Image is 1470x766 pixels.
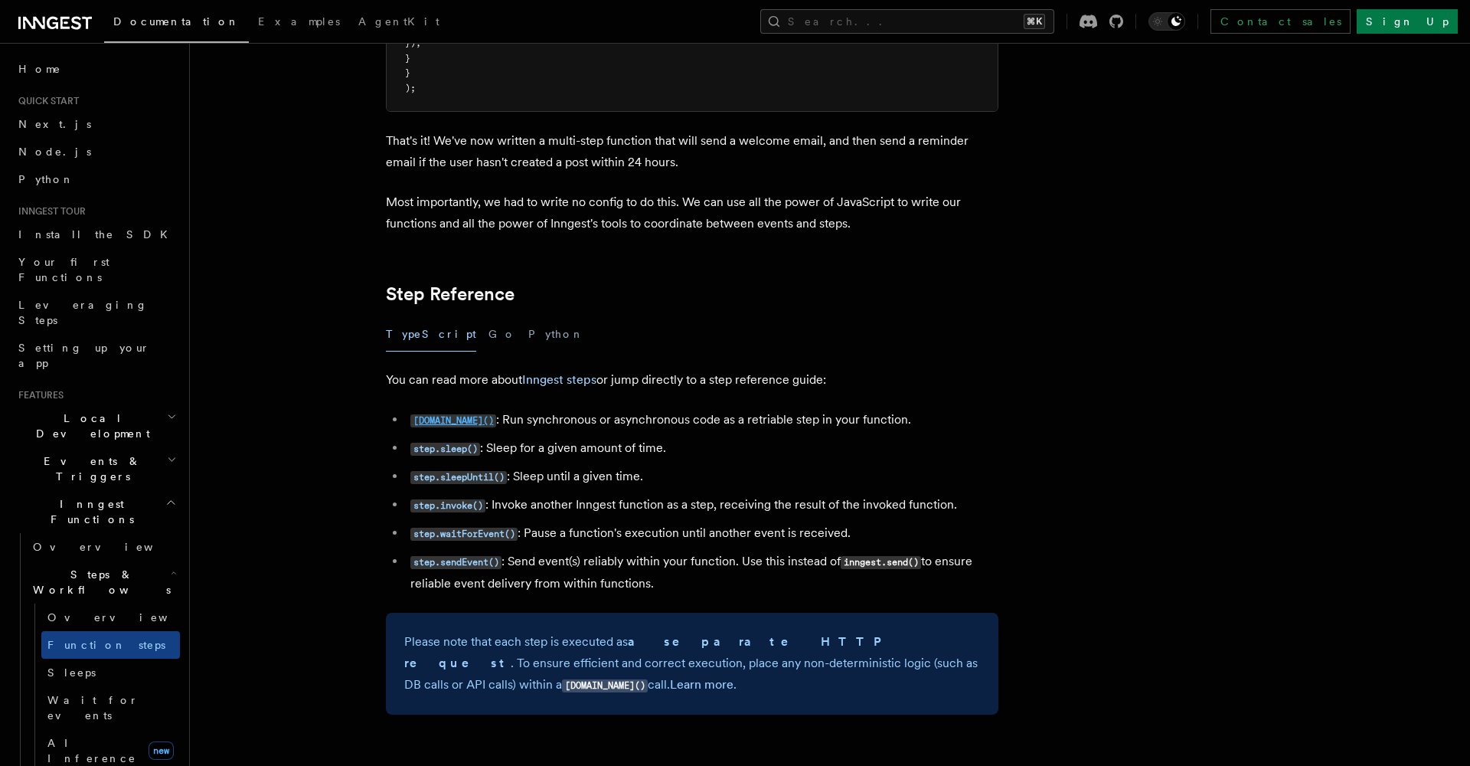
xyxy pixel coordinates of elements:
a: step.waitForEvent() [410,525,518,540]
code: [DOMAIN_NAME]() [410,414,496,427]
a: Step Reference [386,283,514,305]
span: Features [12,389,64,401]
a: Sleeps [41,659,180,686]
a: step.sleepUntil() [410,469,507,483]
code: [DOMAIN_NAME]() [562,679,648,692]
a: Overview [27,533,180,561]
span: Overview [47,611,205,624]
span: Examples [258,15,340,28]
button: TypeScript [386,317,476,352]
span: Install the SDK [18,228,177,241]
span: Inngest tour [12,205,86,218]
li: : Run synchronous or asynchronous code as a retriable step in your function. [406,409,998,431]
li: : Send event(s) reliably within your function. Use this instead of to ensure reliable event deliv... [406,551,998,594]
a: Home [12,55,180,83]
a: [DOMAIN_NAME]() [410,412,496,427]
span: Setting up your app [18,342,150,369]
button: Go [488,317,516,352]
button: Steps & Workflows [27,561,180,604]
a: Documentation [104,5,249,43]
span: ); [405,83,416,93]
span: AgentKit [358,15,439,28]
a: Python [12,165,180,193]
code: inngest.send() [841,556,921,569]
span: Documentation [113,15,240,28]
a: Setting up your app [12,334,180,377]
span: Steps & Workflows [27,567,171,597]
button: Search...⌘K [760,9,1054,34]
span: Your first Functions [18,256,109,283]
button: Python [528,317,584,352]
span: Overview [33,541,191,553]
code: step.sendEvent() [410,556,501,569]
a: Wait for events [41,686,180,729]
li: : Pause a function's execution until another event is received. [406,522,998,545]
span: Wait for events [47,694,139,722]
p: That's it! We've now written a multi-step function that will send a welcome email, and then send ... [386,130,998,173]
a: Function steps [41,631,180,659]
a: Sign Up [1357,9,1458,34]
button: Local Development [12,404,180,447]
span: Inngest Functions [12,496,165,527]
a: step.sendEvent() [410,554,501,568]
span: Local Development [12,411,167,441]
li: : Sleep for a given amount of time. [406,437,998,460]
span: Quick start [12,95,79,107]
button: Events & Triggers [12,447,180,490]
span: Leveraging Steps [18,299,148,326]
code: step.sleep() [410,443,480,456]
span: Next.js [18,118,91,130]
span: Python [18,173,74,185]
span: new [149,741,174,760]
li: : Sleep until a given time. [406,466,998,488]
a: Install the SDK [12,221,180,248]
a: Inngest steps [522,372,596,387]
a: Examples [249,5,349,41]
a: step.sleep() [410,440,480,455]
p: You can read more about or jump directly to a step reference guide: [386,369,998,391]
a: Contact sales [1210,9,1351,34]
a: Node.js [12,138,180,165]
p: Please note that each step is executed as . To ensure efficient and correct execution, place any ... [404,631,980,696]
kbd: ⌘K [1024,14,1045,29]
code: step.invoke() [410,499,485,512]
span: Sleeps [47,666,96,679]
li: : Invoke another Inngest function as a step, receiving the result of the invoked function. [406,494,998,516]
a: Leveraging Steps [12,291,180,334]
span: } [405,67,410,78]
span: Events & Triggers [12,453,167,484]
a: AgentKit [349,5,449,41]
a: Next.js [12,110,180,138]
span: Home [18,61,61,77]
button: Toggle dark mode [1148,12,1185,31]
span: Node.js [18,146,91,158]
button: Inngest Functions [12,490,180,533]
span: AI Inference [47,737,136,764]
span: } [405,53,410,64]
a: Your first Functions [12,248,180,291]
a: step.invoke() [410,497,485,512]
a: Learn more [670,677,733,692]
a: Overview [41,604,180,631]
code: step.sleepUntil() [410,471,507,484]
p: Most importantly, we had to write no config to do this. We can use all the power of JavaScript to... [386,191,998,234]
code: step.waitForEvent() [410,528,518,541]
strong: a separate HTTP request [404,634,891,670]
span: Function steps [47,639,165,651]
